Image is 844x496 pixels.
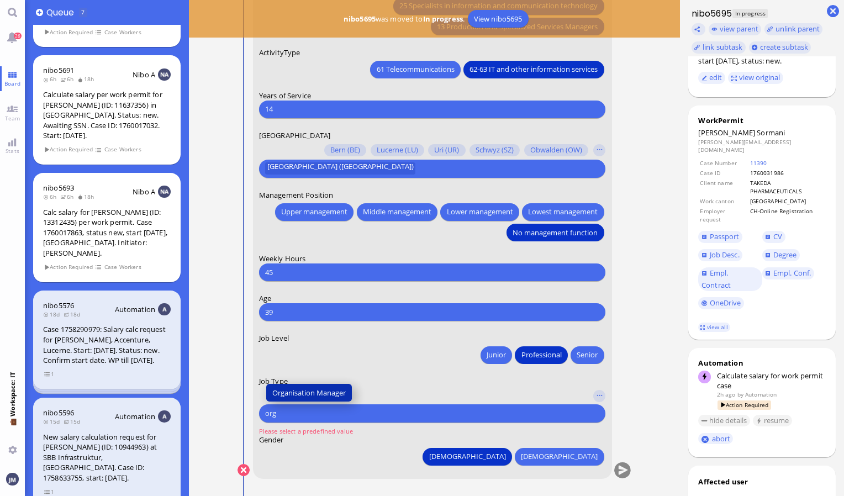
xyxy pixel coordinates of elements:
[8,416,17,441] span: 💼 Workspace: IT
[698,358,826,368] div: Automation
[507,224,604,241] button: No management function
[259,428,353,440] tooltip: Please select a predefined value
[470,144,520,156] button: Schwyz (SZ)
[701,268,731,290] span: Empl. Contract
[3,147,22,155] span: Stats
[515,346,568,364] button: Professional
[699,207,748,224] td: Employer request
[571,346,604,364] button: Senior
[44,262,93,272] span: Action Required
[259,190,333,200] span: Management Position
[522,203,604,221] button: Lowest management
[238,464,250,476] button: Cancel
[60,75,77,83] span: 6h
[340,14,467,24] span: was moved to .
[133,70,155,80] span: Nibo A
[698,115,826,125] div: WorkPermit
[709,23,762,35] button: view parent
[104,145,141,154] span: Case Workers
[750,168,825,177] td: 1760031986
[43,418,64,425] span: 15d
[773,268,811,278] span: Empl. Conf.
[429,451,506,462] span: [DEMOGRAPHIC_DATA]
[357,203,437,221] button: Middle management
[44,28,93,37] span: Action Required
[762,267,814,279] a: Empl. Conf.
[463,61,604,78] button: 62-63 IT and other information services
[377,64,455,75] span: 61 Telecommunications
[104,262,141,272] span: Case Workers
[330,146,360,155] span: Bern (BE)
[158,410,170,423] img: Aut
[699,178,748,196] td: Client name
[43,310,64,318] span: 18d
[447,206,513,218] span: Lower management
[43,300,74,310] a: nibo5576
[749,41,811,54] button: create subtask
[363,206,431,218] span: Middle management
[377,146,418,155] span: Lucerne (LU)
[423,448,512,466] button: [DEMOGRAPHIC_DATA]
[737,391,743,398] span: by
[2,114,23,122] span: Team
[43,432,171,483] div: New salary calculation request for [PERSON_NAME] (ID: 10944963) at SBB Infrastruktur, [GEOGRAPHIC...
[43,408,74,418] a: nibo5596
[710,250,740,260] span: Job Desc.
[753,415,792,427] button: resume
[521,451,598,462] span: [DEMOGRAPHIC_DATA]
[698,415,750,427] button: hide details
[762,249,800,261] a: Degree
[46,6,78,19] span: Queue
[259,254,306,263] span: Weekly Hours
[699,197,748,205] td: Work canton
[115,304,155,314] span: Automation
[371,61,461,78] button: 61 Telecommunications
[281,206,347,218] span: Upper management
[468,10,529,28] a: View nibo5695
[577,349,598,361] span: Senior
[750,197,825,205] td: [GEOGRAPHIC_DATA]
[77,193,98,200] span: 18h
[773,231,782,241] span: CV
[750,178,825,196] td: TAKEDA PHARMACEUTICALS
[470,64,598,75] span: 62-63 IT and other information services
[698,231,742,243] a: Passport
[158,303,170,315] img: Aut
[710,231,740,241] span: Passport
[324,144,366,156] button: Bern (BE)
[750,159,767,167] a: 11390
[44,145,93,154] span: Action Required
[77,75,98,83] span: 18h
[43,324,171,365] div: Case 1758290979: Salary calc request for [PERSON_NAME], Accenture, Lucerne. Start: [DATE]. Status...
[36,9,43,16] button: Add
[692,23,706,35] button: Copy ticket nibo5695 link to clipboard
[371,144,424,156] button: Lucerne (LU)
[750,207,825,224] td: CH-Online Registration
[521,349,562,361] span: Professional
[717,391,736,398] span: 2h ago
[718,400,771,410] span: Action Required
[115,411,155,421] span: Automation
[43,207,171,258] div: Calc salary for [PERSON_NAME] (ID: 13312435) per work permit. Case 1760017863, status new, start ...
[64,418,84,425] span: 15d
[698,138,826,154] dd: [PERSON_NAME][EMAIL_ADDRESS][DOMAIN_NAME]
[259,48,300,57] span: ActivityType
[757,128,785,138] span: Sormani
[81,8,85,16] span: 7
[487,349,506,361] span: Junior
[513,227,598,239] span: No management function
[745,391,777,398] span: automation@bluelakelegal.com
[104,28,141,37] span: Case Workers
[259,293,271,303] span: Age
[133,187,155,197] span: Nibo A
[43,75,60,83] span: 6h
[530,146,582,155] span: Obwalden (OW)
[43,65,74,75] a: nibo5691
[43,183,74,193] a: nibo5693
[441,203,519,221] button: Lower management
[44,370,55,379] span: view 1 items
[529,206,598,218] span: Lowest management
